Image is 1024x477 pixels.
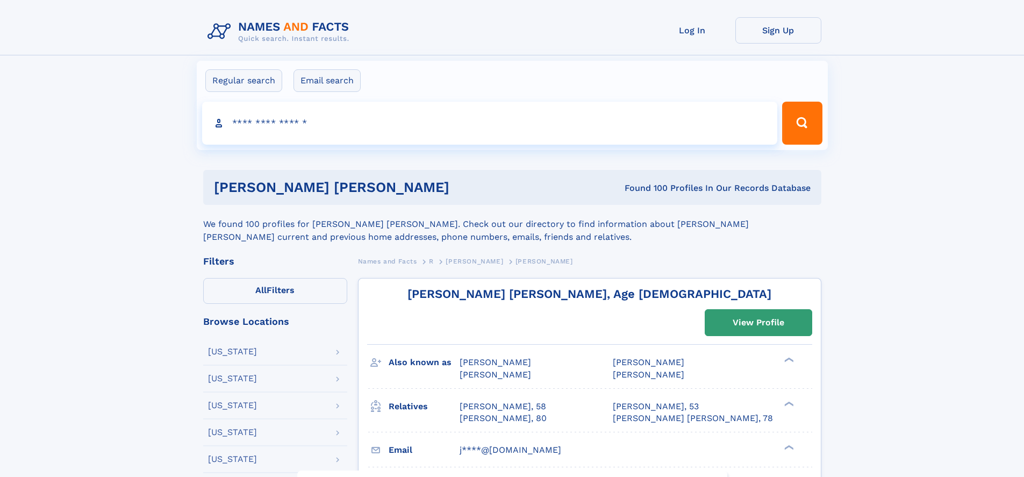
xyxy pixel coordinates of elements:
[429,254,434,268] a: R
[733,310,784,335] div: View Profile
[515,258,573,265] span: [PERSON_NAME]
[203,205,821,244] div: We found 100 profiles for [PERSON_NAME] [PERSON_NAME]. Check out our directory to find informatio...
[429,258,434,265] span: R
[203,257,347,266] div: Filters
[358,254,417,268] a: Names and Facts
[203,317,347,326] div: Browse Locations
[389,397,460,416] h3: Relatives
[214,181,537,194] h1: [PERSON_NAME] [PERSON_NAME]
[389,353,460,372] h3: Also known as
[203,17,358,46] img: Logo Names and Facts
[460,401,546,412] a: [PERSON_NAME], 58
[460,369,531,380] span: [PERSON_NAME]
[208,428,257,437] div: [US_STATE]
[613,412,773,424] a: [PERSON_NAME] [PERSON_NAME], 78
[735,17,821,44] a: Sign Up
[208,374,257,383] div: [US_STATE]
[782,400,794,407] div: ❯
[208,347,257,356] div: [US_STATE]
[208,401,257,410] div: [US_STATE]
[537,182,811,194] div: Found 100 Profiles In Our Records Database
[389,441,460,459] h3: Email
[649,17,735,44] a: Log In
[782,102,822,145] button: Search Button
[407,287,771,301] a: [PERSON_NAME] [PERSON_NAME], Age [DEMOGRAPHIC_DATA]
[460,357,531,367] span: [PERSON_NAME]
[255,285,267,295] span: All
[293,69,361,92] label: Email search
[613,401,699,412] a: [PERSON_NAME], 53
[205,69,282,92] label: Regular search
[613,369,684,380] span: [PERSON_NAME]
[705,310,812,336] a: View Profile
[446,258,503,265] span: [PERSON_NAME]
[203,278,347,304] label: Filters
[782,357,794,364] div: ❯
[460,412,547,424] a: [PERSON_NAME], 80
[208,455,257,464] div: [US_STATE]
[446,254,503,268] a: [PERSON_NAME]
[202,102,778,145] input: search input
[782,444,794,451] div: ❯
[613,357,684,367] span: [PERSON_NAME]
